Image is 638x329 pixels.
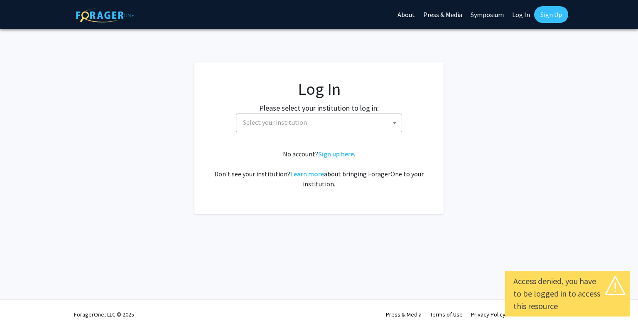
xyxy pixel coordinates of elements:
[243,118,307,126] span: Select your institution
[471,311,505,318] a: Privacy Policy
[236,114,402,132] span: Select your institution
[211,79,427,99] h1: Log In
[240,114,402,131] span: Select your institution
[430,311,463,318] a: Terms of Use
[386,311,422,318] a: Press & Media
[211,149,427,189] div: No account? . Don't see your institution? about bringing ForagerOne to your institution.
[76,8,134,22] img: ForagerOne Logo
[513,275,621,312] div: Access denied, you have to be logged in to access this resource
[259,102,379,114] label: Please select your institution to log in:
[534,6,568,23] a: Sign Up
[290,170,324,178] a: Learn more about bringing ForagerOne to your institution
[318,150,354,158] a: Sign up here
[74,300,134,329] div: ForagerOne, LLC © 2025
